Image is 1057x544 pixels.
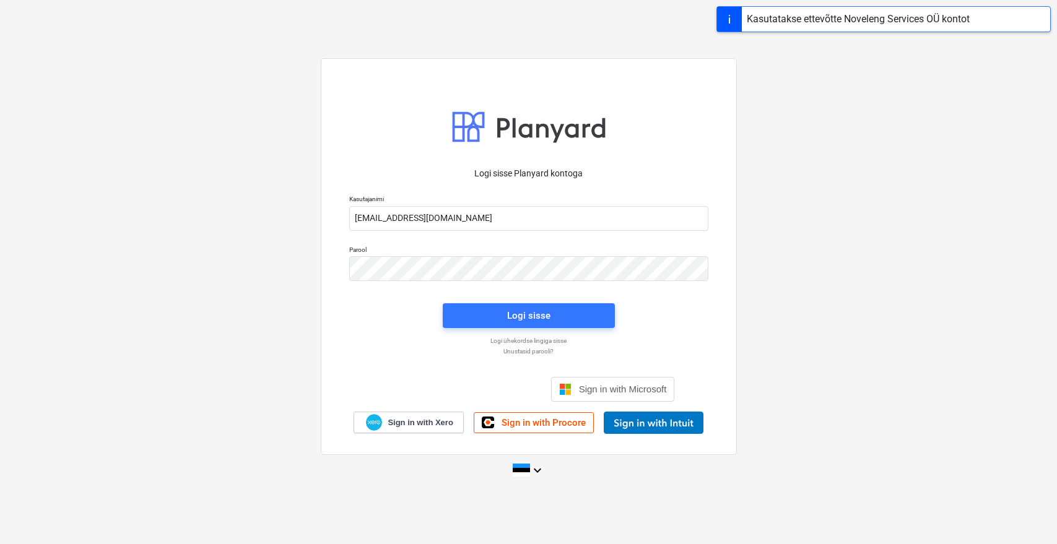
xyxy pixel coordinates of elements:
[474,412,594,433] a: Sign in with Procore
[507,308,550,324] div: Logi sisse
[388,417,453,428] span: Sign in with Xero
[343,337,715,345] a: Logi ühekordse lingiga sisse
[443,303,615,328] button: Logi sisse
[530,463,545,478] i: keyboard_arrow_down
[343,347,715,355] a: Unustasid parooli?
[376,376,547,403] iframe: Sisselogimine Google'i nupu abil
[349,167,708,180] p: Logi sisse Planyard kontoga
[349,246,708,256] p: Parool
[579,384,667,394] span: Sign in with Microsoft
[559,383,572,395] img: Microsoft logo
[349,206,708,231] input: Kasutajanimi
[747,12,970,27] div: Kasutatakse ettevõtte Noveleng Services OÜ kontot
[502,417,586,428] span: Sign in with Procore
[349,195,708,205] p: Kasutajanimi
[366,414,382,431] img: Xero logo
[354,412,464,433] a: Sign in with Xero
